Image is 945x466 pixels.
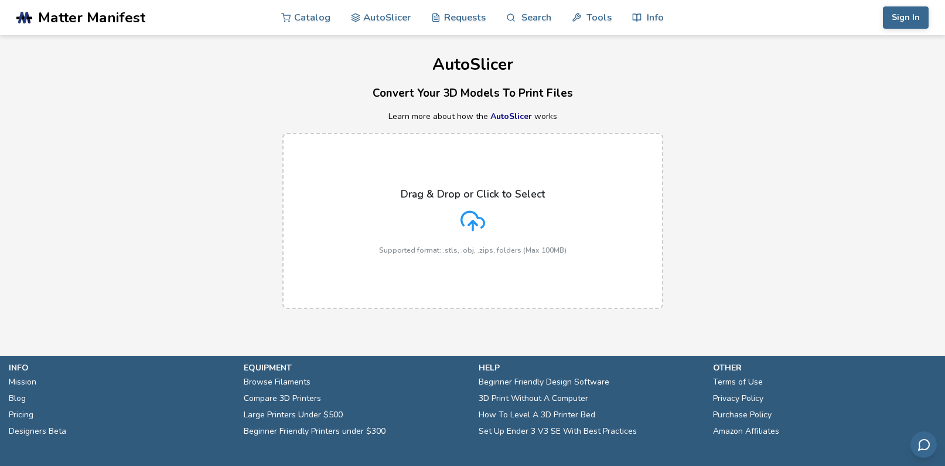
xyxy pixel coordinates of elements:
[401,188,545,200] p: Drag & Drop or Click to Select
[713,374,763,390] a: Terms of Use
[244,423,385,440] a: Beginner Friendly Printers under $300
[713,407,772,423] a: Purchase Policy
[479,374,609,390] a: Beginner Friendly Design Software
[479,423,637,440] a: Set Up Ender 3 V3 SE With Best Practices
[479,390,588,407] a: 3D Print Without A Computer
[713,362,936,374] p: other
[244,374,311,390] a: Browse Filaments
[883,6,929,29] button: Sign In
[244,362,467,374] p: equipment
[490,111,532,122] a: AutoSlicer
[713,390,763,407] a: Privacy Policy
[9,423,66,440] a: Designers Beta
[9,390,26,407] a: Blog
[244,390,321,407] a: Compare 3D Printers
[713,423,779,440] a: Amazon Affiliates
[9,407,33,423] a: Pricing
[38,9,145,26] span: Matter Manifest
[9,362,232,374] p: info
[479,407,595,423] a: How To Level A 3D Printer Bed
[244,407,343,423] a: Large Printers Under $500
[9,374,36,390] a: Mission
[379,246,567,254] p: Supported format: .stls, .obj, .zips, folders (Max 100MB)
[479,362,702,374] p: help
[910,431,937,458] button: Send feedback via email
